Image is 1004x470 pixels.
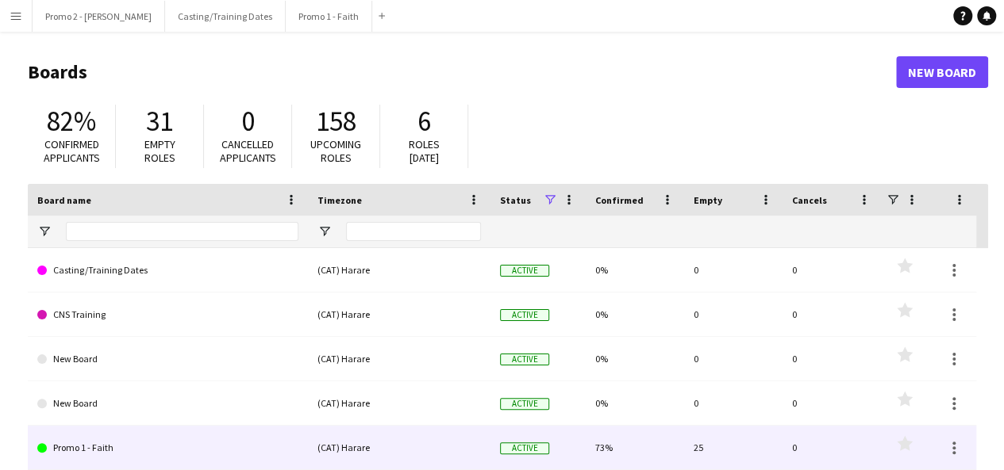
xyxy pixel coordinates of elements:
div: 0 [684,381,783,425]
span: 0 [241,104,255,139]
span: Timezone [317,194,362,206]
span: Active [500,309,549,321]
span: Active [500,398,549,410]
div: (CAT) Harare [308,381,490,425]
div: (CAT) Harare [308,292,490,336]
div: 0 [783,292,881,336]
a: Promo 1 - Faith [37,426,298,470]
span: Active [500,265,549,277]
div: 0% [586,248,684,292]
input: Timezone Filter Input [346,222,481,241]
a: Casting/Training Dates [37,248,298,292]
div: 0 [783,381,881,425]
span: Status [500,194,531,206]
div: 0 [783,426,881,469]
button: Promo 2 - [PERSON_NAME] [33,1,165,32]
button: Promo 1 - Faith [286,1,372,32]
div: 0 [783,248,881,292]
div: 25 [684,426,783,469]
a: New Board [896,56,988,88]
a: New Board [37,337,298,381]
button: Open Filter Menu [37,224,52,239]
span: Empty roles [144,137,175,165]
div: (CAT) Harare [308,426,490,469]
div: 0 [684,337,783,380]
span: Roles [DATE] [409,137,440,165]
div: 0% [586,337,684,380]
input: Board name Filter Input [66,222,298,241]
h1: Boards [28,60,896,84]
span: Confirmed applicants [44,137,100,165]
a: New Board [37,381,298,426]
div: 73% [586,426,684,469]
span: 158 [316,104,356,139]
span: Confirmed [595,194,644,206]
span: Board name [37,194,91,206]
div: 0 [684,292,783,336]
div: (CAT) Harare [308,248,490,292]
span: Active [500,442,549,454]
span: 6 [417,104,431,139]
span: Empty [694,194,722,206]
div: 0 [684,248,783,292]
button: Open Filter Menu [317,224,332,239]
span: Cancels [792,194,827,206]
div: 0% [586,381,684,425]
span: Upcoming roles [310,137,361,165]
div: 0 [783,337,881,380]
div: (CAT) Harare [308,337,490,380]
button: Casting/Training Dates [165,1,286,32]
span: Cancelled applicants [220,137,276,165]
span: 82% [47,104,96,139]
span: Active [500,353,549,365]
span: 31 [146,104,173,139]
a: CNS Training [37,292,298,337]
div: 0% [586,292,684,336]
